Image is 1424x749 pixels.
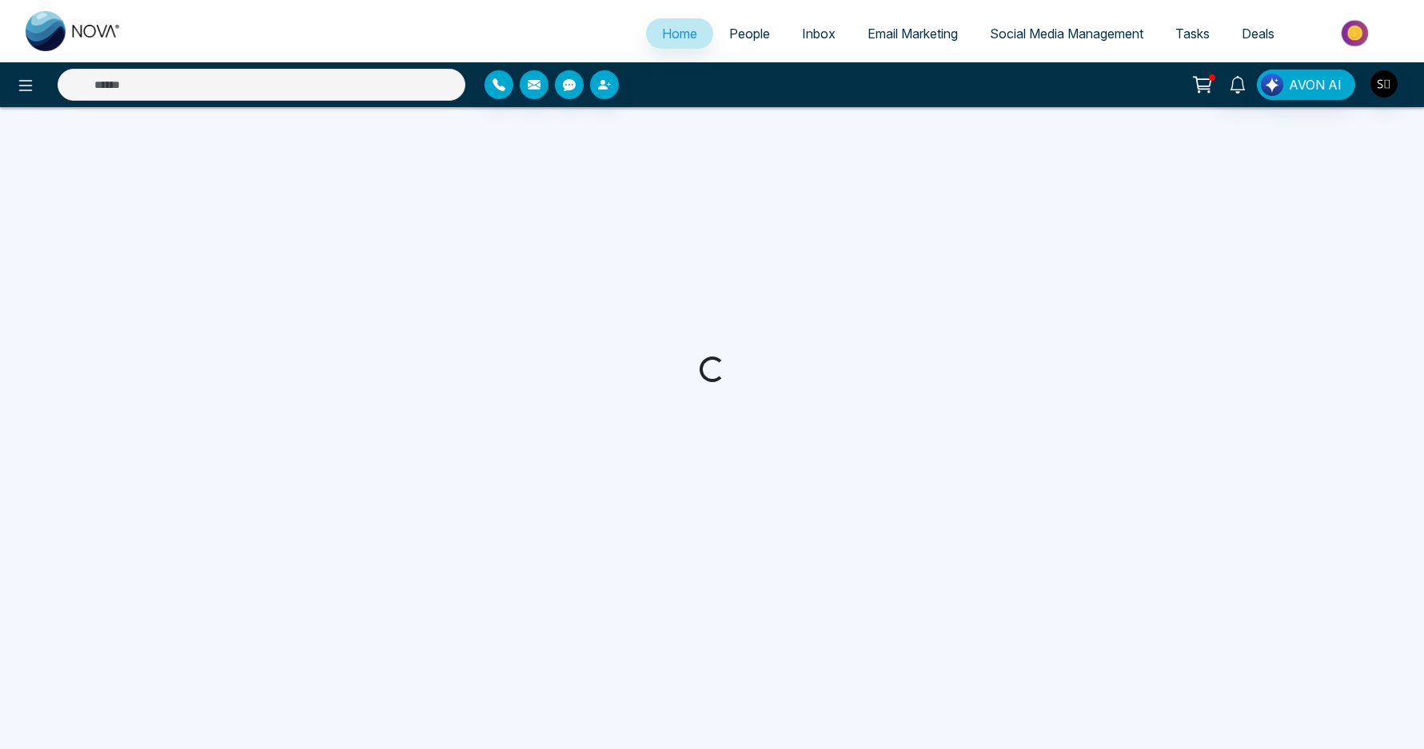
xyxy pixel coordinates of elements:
[662,26,697,42] span: Home
[1159,18,1226,49] a: Tasks
[1257,70,1355,100] button: AVON AI
[646,18,713,49] a: Home
[713,18,786,49] a: People
[990,26,1143,42] span: Social Media Management
[1175,26,1210,42] span: Tasks
[1261,74,1283,96] img: Lead Flow
[1370,70,1398,98] img: User Avatar
[852,18,974,49] a: Email Marketing
[1242,26,1274,42] span: Deals
[26,11,122,51] img: Nova CRM Logo
[802,26,836,42] span: Inbox
[974,18,1159,49] a: Social Media Management
[868,26,958,42] span: Email Marketing
[1298,15,1414,51] img: Market-place.gif
[1226,18,1290,49] a: Deals
[1289,75,1342,94] span: AVON AI
[786,18,852,49] a: Inbox
[729,26,770,42] span: People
